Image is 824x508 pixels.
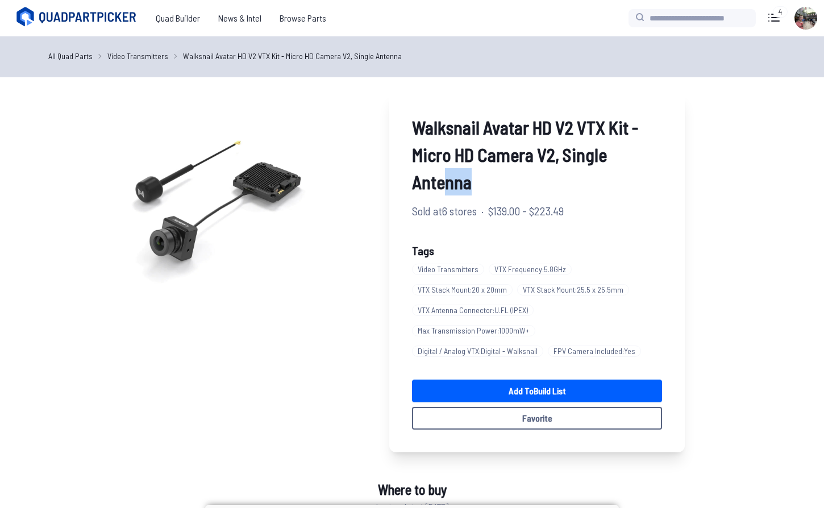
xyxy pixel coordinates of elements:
[103,91,321,309] img: image
[412,341,548,361] a: Digital / Analog VTX:Digital - Walksnail
[147,7,209,30] a: Quad Builder
[481,202,484,219] span: ·
[107,50,168,62] a: Video Transmitters
[412,259,489,280] a: Video Transmitters
[412,320,540,341] a: Max Transmission Power:1000mW+
[412,284,513,295] span: VTX Stack Mount : 20 x 20mm
[412,325,535,336] span: Max Transmission Power : 1000mW+
[794,7,817,30] img: User
[548,341,646,361] a: FPV Camera Included:Yes
[517,280,634,300] a: VTX Stack Mount:25.5 x 25.5mm
[412,264,484,275] span: Video Transmitters
[773,6,788,18] div: 4
[412,280,517,300] a: VTX Stack Mount:20 x 20mm
[489,264,572,275] span: VTX Frequency : 5.8GHz
[412,305,534,316] span: VTX Antenna Connector : U.FL (IPEX)
[412,345,543,357] span: Digital / Analog VTX : Digital - Walksnail
[270,7,335,30] a: Browse Parts
[548,345,641,357] span: FPV Camera Included : Yes
[209,7,270,30] a: News & Intel
[412,380,662,402] a: Add toBuild List
[412,202,477,219] span: Sold at 6 stores
[412,407,662,430] button: Favorite
[412,300,538,320] a: VTX Antenna Connector:U.FL (IPEX)
[48,50,93,62] a: All Quad Parts
[183,50,402,62] a: Walksnail Avatar HD V2 VTX Kit - Micro HD Camera V2, Single Antenna
[488,202,564,219] span: $139.00 - $223.49
[489,259,576,280] a: VTX Frequency:5.8GHz
[412,244,434,257] span: Tags
[378,480,447,500] span: Where to buy
[517,284,629,295] span: VTX Stack Mount : 25.5 x 25.5mm
[412,114,662,195] span: Walksnail Avatar HD V2 VTX Kit - Micro HD Camera V2, Single Antenna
